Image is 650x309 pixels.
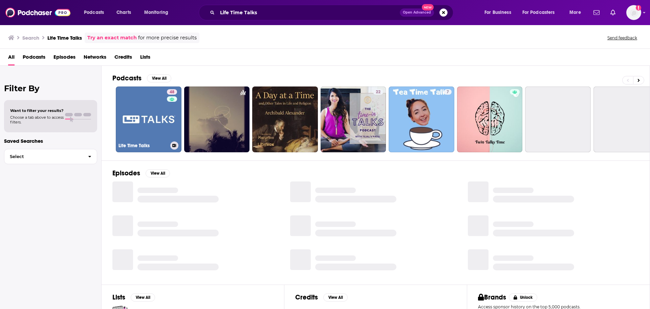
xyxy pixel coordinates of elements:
[565,7,589,18] button: open menu
[22,35,39,41] h3: Search
[116,8,131,17] span: Charts
[608,7,618,18] a: Show notifications dropdown
[321,86,386,152] a: 22
[112,293,125,302] h2: Lists
[400,8,434,17] button: Open AdvancedNew
[112,169,170,177] a: EpisodesView All
[217,7,400,18] input: Search podcasts, credits, & more...
[79,7,113,18] button: open menu
[140,52,150,65] a: Lists
[591,7,602,18] a: Show notifications dropdown
[295,293,348,302] a: CreditsView All
[447,89,449,96] span: 7
[4,149,97,164] button: Select
[112,7,135,18] a: Charts
[403,11,431,14] span: Open Advanced
[139,7,177,18] button: open menu
[509,293,538,302] button: Unlock
[636,5,641,11] svg: Add a profile image
[478,293,506,302] h2: Brands
[376,89,381,96] span: 22
[138,34,197,42] span: for more precise results
[146,169,170,177] button: View All
[8,52,15,65] a: All
[116,86,181,152] a: 48Life Time Talks
[605,35,639,41] button: Send feedback
[480,7,520,18] button: open menu
[4,138,97,144] p: Saved Searches
[626,5,641,20] button: Show profile menu
[131,293,155,302] button: View All
[84,52,106,65] a: Networks
[4,83,97,93] h2: Filter By
[389,86,454,152] a: 7
[205,5,460,20] div: Search podcasts, credits, & more...
[626,5,641,20] img: User Profile
[5,6,70,19] img: Podchaser - Follow, Share and Rate Podcasts
[444,89,452,95] a: 7
[522,8,555,17] span: For Podcasters
[112,74,171,82] a: PodcastsView All
[569,8,581,17] span: More
[112,293,155,302] a: ListsView All
[167,89,177,95] a: 48
[323,293,348,302] button: View All
[53,52,75,65] a: Episodes
[87,34,137,42] a: Try an exact match
[626,5,641,20] span: Logged in as Ashley_Beenen
[373,89,383,95] a: 22
[112,169,140,177] h2: Episodes
[4,154,83,159] span: Select
[295,293,318,302] h2: Credits
[147,74,171,82] button: View All
[10,115,64,124] span: Choose a tab above to access filters.
[118,143,168,149] h3: Life Time Talks
[112,74,142,82] h2: Podcasts
[114,52,132,65] a: Credits
[484,8,511,17] span: For Business
[84,8,104,17] span: Podcasts
[144,8,168,17] span: Monitoring
[23,52,45,65] a: Podcasts
[518,7,565,18] button: open menu
[10,108,64,113] span: Want to filter your results?
[422,4,434,11] span: New
[170,89,174,96] span: 48
[47,35,82,41] h3: Life Time Talks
